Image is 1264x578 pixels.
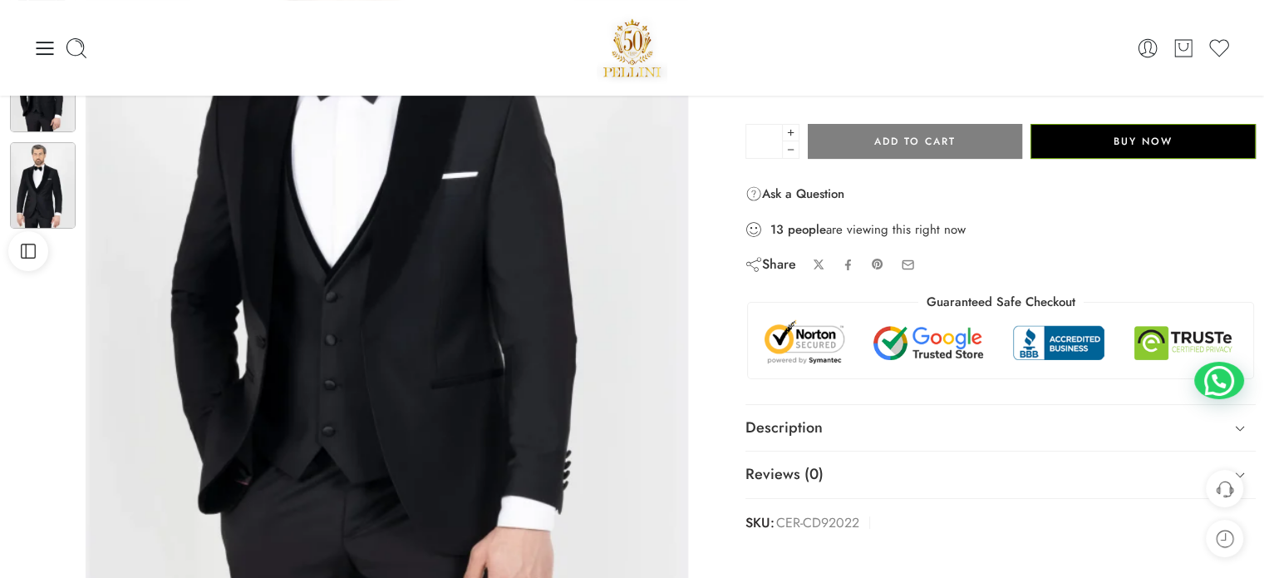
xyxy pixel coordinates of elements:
[10,142,76,229] img: cer-cd92022-2-scaled-1.webp
[745,255,796,274] div: Share
[597,12,668,83] a: Pellini -
[770,221,784,238] strong: 13
[776,511,859,536] span: CER-CD92022
[788,221,826,238] strong: people
[745,452,1256,498] a: Reviews (0)
[745,184,844,204] a: Ask a Question
[871,258,884,271] a: Pin on Pinterest
[745,405,1256,452] a: Description
[1030,124,1256,159] button: Buy Now
[901,258,915,272] a: Email to your friends
[597,12,668,83] img: Pellini
[1172,37,1195,60] a: Cart
[760,319,1241,366] img: Trust
[808,124,1022,159] button: Add to cart
[1136,37,1159,60] a: Login / Register
[745,124,783,159] input: Product quantity
[1207,37,1231,60] a: Wishlist
[745,511,775,536] strong: SKU:
[813,259,825,271] a: Share on X
[745,220,1256,239] div: are viewing this right now
[842,259,854,271] a: Share on Facebook
[918,294,1084,311] legend: Guaranteed Safe Checkout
